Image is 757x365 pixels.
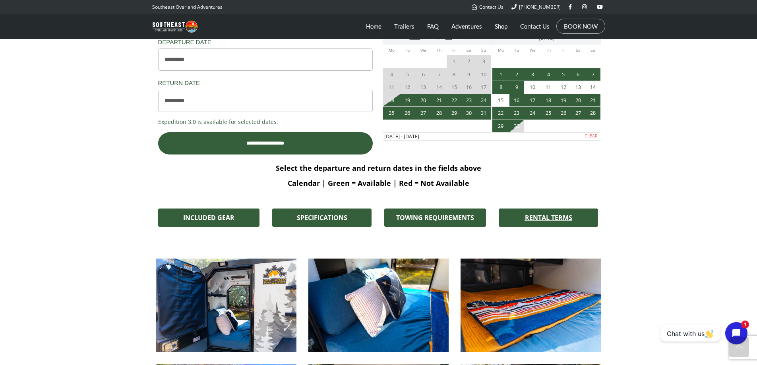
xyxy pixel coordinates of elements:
a: 24 [524,107,541,120]
span: Day in the past [447,81,461,94]
span: Day in the past [432,81,447,94]
span: Day in the past [461,68,476,81]
a: 9 [509,81,524,94]
a: Trailers [394,16,414,36]
a: 15 [492,94,509,107]
p: Southeast Overland Adventures [152,2,223,12]
span: Day in the past [476,68,491,81]
span: Day in the past [383,68,400,81]
span: Wednesday [524,47,541,53]
a: RENTAL TERMS [499,209,598,227]
b: Select the departure and return dates in the fields above [276,163,481,173]
span: Tuesday [509,47,524,53]
a: INCLUDED GEAR [158,209,259,227]
a: 22 [447,94,461,107]
a: 27 [571,107,585,120]
img: Expedition 3.0 Cabin Bed Blankets [461,259,601,352]
a: 6 [571,68,585,81]
a: SPECIFICATIONS [272,209,372,227]
span: Monday [383,47,400,53]
a: 19 [400,94,415,107]
span: Saturday [571,47,585,53]
a: 5 [556,68,571,81]
span: Contact Us [479,4,503,10]
span: Available (1) Rules: Not check-in [492,120,509,133]
a: FAQ [427,16,439,36]
a: 31 [476,107,491,120]
span: Day in the past [476,81,491,94]
div: [DATE] - [DATE] [383,133,582,140]
span: Day in the past [383,81,400,94]
a: 11 [541,81,556,94]
span: Day in the past [447,55,461,68]
a: 23 [461,94,476,107]
a: 25 [383,107,400,120]
a: 16 [509,94,524,107]
span: Monday [493,47,509,53]
label: Return Date [158,79,200,87]
a: 12 [556,81,571,94]
a: 30 [461,107,476,120]
a: Contact Us [520,16,550,36]
a: 10 [524,81,541,94]
a: 29 [447,107,461,120]
a: 2 [509,68,524,81]
a: 25 [541,107,556,120]
a: 4 [541,68,556,81]
a: 21 [586,94,600,107]
span: Day in the past [461,55,476,68]
a: 20 [571,94,585,107]
a: 1 [492,68,509,81]
span: RENTAL TERMS [525,214,572,221]
p: Expedition 3.0 is available for selected dates. [158,118,373,126]
a: 13 [571,81,585,94]
label: Departure Date [158,38,211,46]
span: Thursday [541,47,556,53]
span: Day in the past [400,81,415,94]
span: Day in the past [447,68,461,81]
a: 24 [476,94,491,107]
span: Saturday [462,47,476,53]
a: 19 [556,94,571,107]
span: Sunday [586,47,600,53]
a: 20 [415,94,432,107]
a: 7 [586,68,600,81]
a: Adventures [451,16,482,36]
b: Calendar | Green = Available | Red = Not Available [288,178,469,188]
a: Contact Us [472,4,503,10]
a: 17 [524,94,541,107]
a: 26 [400,107,415,120]
span: Wednesday [415,47,432,53]
a: [PHONE_NUMBER] [511,4,561,10]
span: Day in the past [415,81,432,94]
span: Day in the past [400,68,415,81]
span: Friday [447,47,461,53]
span: INCLUDED GEAR [183,214,234,221]
a: 23 [509,107,524,120]
a: 28 [586,107,600,120]
span: Day in the past [432,68,447,81]
span: Day in the past [415,68,432,81]
a: 3 [524,68,541,81]
span: TOWING REQUIREMENTS [396,214,474,221]
img: Expedition 3.0 Cabin Bed [308,259,449,352]
span: SPECIFICATIONS [297,214,347,221]
span: Friday [556,47,570,53]
a: TOWING REQUIREMENTS [384,209,486,227]
span: Sunday [476,47,491,53]
img: Southeast Overland Adventures [152,21,197,33]
span: Thursday [432,47,446,53]
a: 26 [556,107,571,120]
a: 8 [492,81,509,94]
a: Clear [584,133,599,140]
a: Home [366,16,381,36]
span: Available (1) Rules: Not check-in [509,120,524,133]
a: 27 [415,107,432,120]
span: Tuesday [400,47,414,53]
a: 18 [541,94,556,107]
a: BOOK NOW [564,22,598,30]
a: 28 [432,107,447,120]
span: Day in the past [476,55,491,68]
img: Expedition 3.0 Cabin Door [156,259,296,352]
a: 14 [586,81,600,94]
